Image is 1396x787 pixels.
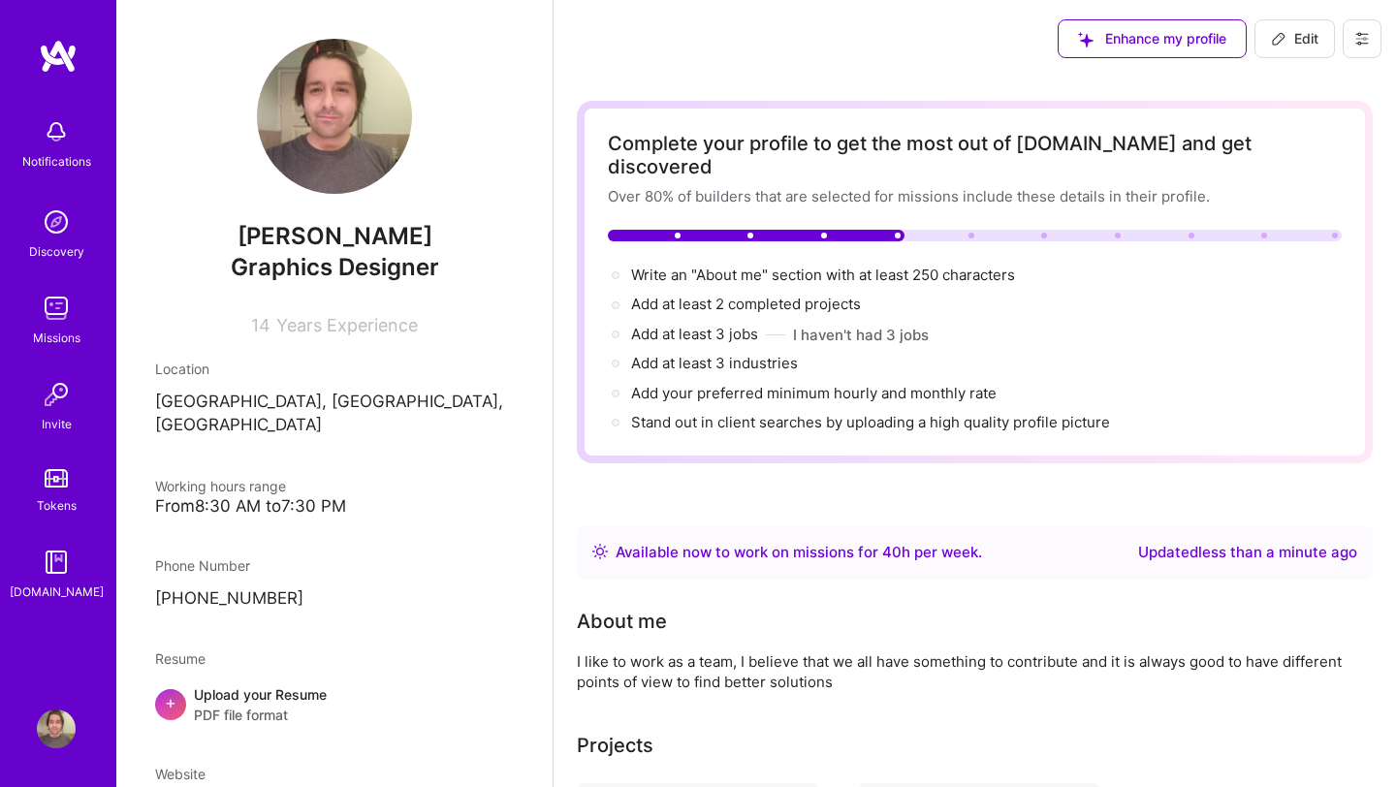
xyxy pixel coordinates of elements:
div: Invite [42,414,72,434]
span: Phone Number [155,557,250,574]
img: teamwork [37,289,76,328]
span: Website [155,766,206,782]
p: [GEOGRAPHIC_DATA], [GEOGRAPHIC_DATA], [GEOGRAPHIC_DATA] [155,391,514,437]
span: Edit [1271,29,1318,48]
span: [PERSON_NAME] [155,222,514,251]
div: Complete your profile to get the most out of [DOMAIN_NAME] and get discovered [608,132,1342,178]
span: Add at least 2 completed projects [631,295,861,313]
span: Enhance my profile [1078,29,1226,48]
div: [DOMAIN_NAME] [10,582,104,602]
span: Add at least 3 jobs [631,325,758,343]
div: Missions [33,328,80,348]
img: logo [39,39,78,74]
span: Add at least 3 industries [631,354,798,372]
div: Tokens [37,495,77,516]
div: Available now to work on missions for h per week . [616,541,982,564]
img: bell [37,112,76,151]
div: Notifications [22,151,91,172]
img: guide book [37,543,76,582]
span: 14 [251,315,270,335]
div: Projects [577,731,653,760]
span: Years Experience [276,315,418,335]
span: 40 [882,543,902,561]
p: [PHONE_NUMBER] [155,587,514,611]
img: Invite [37,375,76,414]
div: Upload your Resume [194,684,327,725]
img: tokens [45,469,68,488]
div: Stand out in client searches by uploading a high quality profile picture [631,412,1110,432]
div: I like to work as a team, I believe that we all have something to contribute and it is always goo... [577,651,1352,692]
button: I haven't had 3 jobs [793,325,929,345]
i: icon SuggestedTeams [1078,32,1094,47]
span: Add your preferred minimum hourly and monthly rate [631,384,997,402]
div: Location [155,359,514,379]
div: Over 80% of builders that are selected for missions include these details in their profile. [608,186,1342,206]
span: PDF file format [194,705,327,725]
span: Working hours range [155,478,286,494]
div: From 8:30 AM to 7:30 PM [155,496,514,517]
div: Updated less than a minute ago [1138,541,1357,564]
span: Write an "About me" section with at least 250 characters [631,266,1019,284]
img: Availability [592,544,608,559]
img: discovery [37,203,76,241]
span: Resume [155,650,206,667]
span: + [165,692,176,712]
img: User Avatar [257,39,412,194]
div: About me [577,607,667,636]
img: User Avatar [37,709,76,748]
div: Discovery [29,241,84,262]
span: Graphics Designer [231,253,439,281]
